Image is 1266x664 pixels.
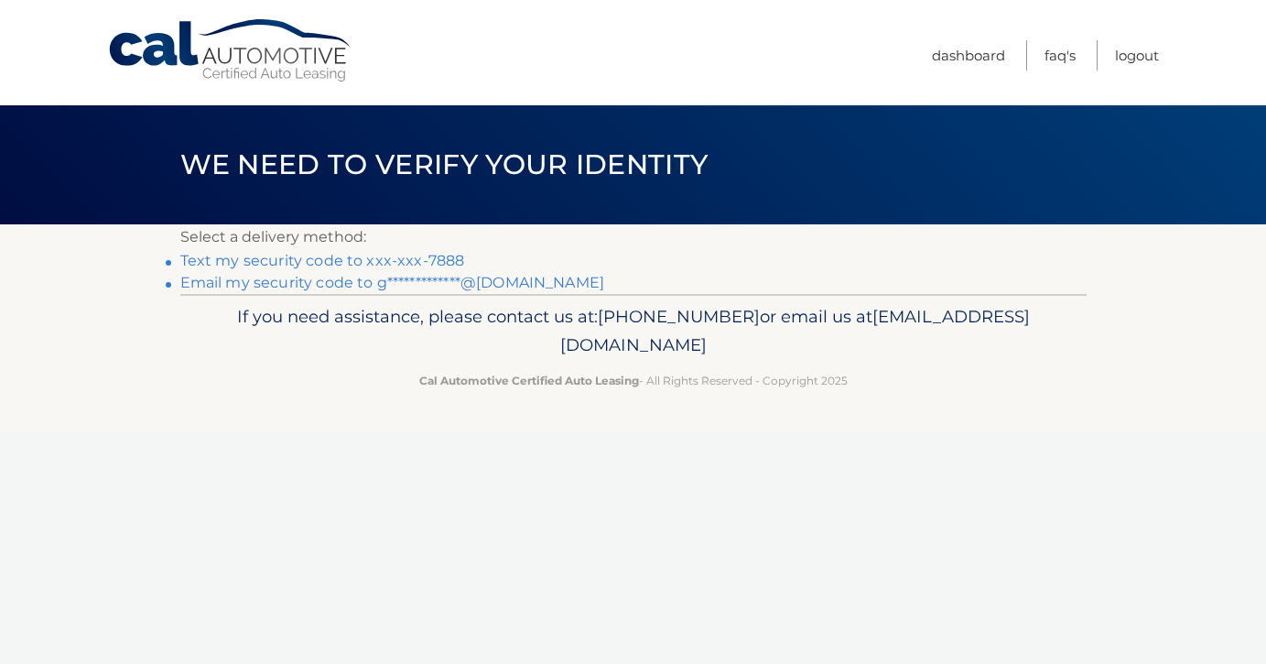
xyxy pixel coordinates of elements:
p: If you need assistance, please contact us at: or email us at [192,302,1075,361]
a: Text my security code to xxx-xxx-7888 [180,252,465,269]
a: Dashboard [932,40,1005,71]
span: [PHONE_NUMBER] [598,306,760,327]
a: FAQ's [1044,40,1076,71]
p: - All Rights Reserved - Copyright 2025 [192,371,1075,390]
a: Logout [1115,40,1159,71]
p: Select a delivery method: [180,224,1087,250]
a: Cal Automotive [107,18,354,83]
span: We need to verify your identity [180,147,709,181]
strong: Cal Automotive Certified Auto Leasing [419,374,639,387]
